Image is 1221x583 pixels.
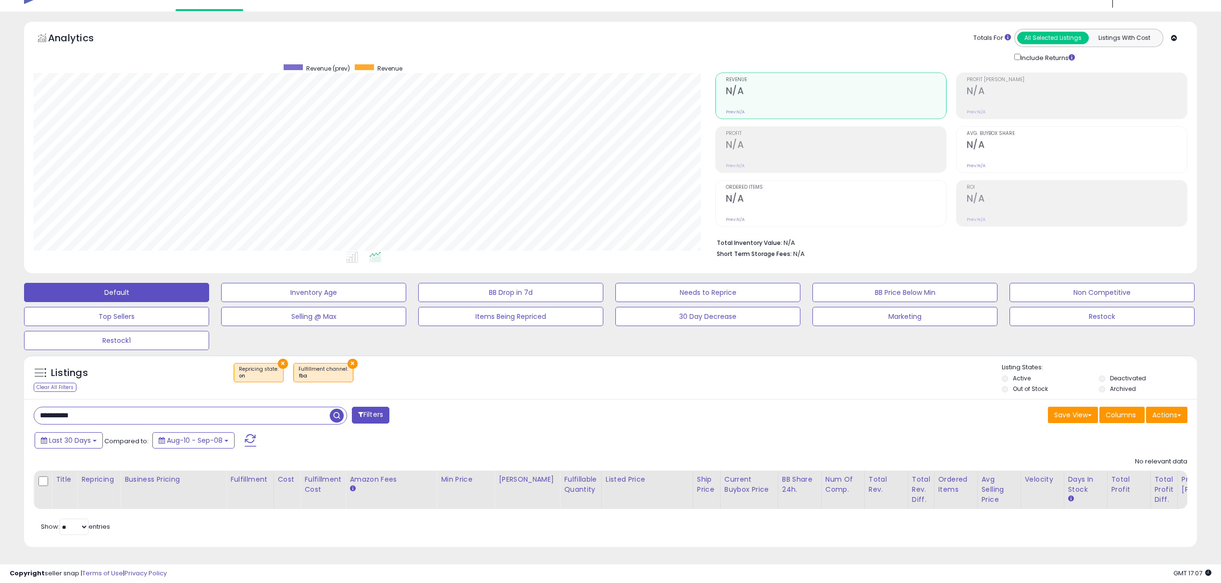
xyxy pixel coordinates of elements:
p: Listing States: [1002,363,1197,372]
span: Profit [726,131,946,136]
span: 2025-10-9 17:07 GMT [1173,569,1211,578]
span: Revenue [377,64,402,73]
span: Avg. Buybox Share [967,131,1187,136]
div: on [239,373,278,379]
span: N/A [793,249,805,258]
button: × [348,359,358,369]
div: Totals For [973,34,1011,43]
small: Amazon Fees. [349,485,355,493]
div: Avg Selling Price [982,474,1017,505]
button: BB Price Below Min [812,283,997,302]
b: Short Term Storage Fees: [717,250,792,258]
small: Prev: N/A [967,217,985,222]
div: Ordered Items [938,474,973,495]
span: Ordered Items [726,185,946,190]
div: Title [56,474,73,485]
div: [PERSON_NAME] [498,474,556,485]
small: Prev: N/A [967,109,985,115]
div: No relevant data [1135,457,1187,466]
div: Include Returns [1007,52,1086,63]
button: Aug-10 - Sep-08 [152,432,235,449]
h5: Listings [51,366,88,380]
div: Listed Price [606,474,689,485]
button: Restock1 [24,331,209,350]
a: Privacy Policy [125,569,167,578]
button: Selling @ Max [221,307,406,326]
button: Actions [1146,407,1187,423]
button: Non Competitive [1009,283,1195,302]
button: Listings With Cost [1088,32,1160,44]
small: Prev: N/A [726,163,745,169]
div: fba [299,373,348,379]
div: Total Profit [1111,474,1146,495]
button: Save View [1048,407,1098,423]
small: Prev: N/A [967,163,985,169]
span: ROI [967,185,1187,190]
span: Revenue [726,77,946,83]
div: Clear All Filters [34,383,76,392]
button: Filters [352,407,389,424]
button: Default [24,283,209,302]
span: Fulfillment channel : [299,365,348,380]
div: BB Share 24h. [782,474,817,495]
span: Columns [1106,410,1136,420]
span: Last 30 Days [49,436,91,445]
div: Fulfillment [230,474,269,485]
label: Out of Stock [1013,385,1048,393]
div: Fulfillable Quantity [564,474,597,495]
span: Repricing state : [239,365,278,380]
small: Prev: N/A [726,217,745,222]
div: Total Rev. Diff. [912,474,930,505]
div: Fulfillment Cost [304,474,341,495]
button: Top Sellers [24,307,209,326]
button: Items Being Repriced [418,307,603,326]
div: Ship Price [697,474,716,495]
div: Total Profit Diff. [1155,474,1173,505]
h2: N/A [726,193,946,206]
button: × [278,359,288,369]
span: Profit [PERSON_NAME] [967,77,1187,83]
div: Velocity [1025,474,1060,485]
span: Compared to: [104,437,149,446]
div: Repricing [81,474,116,485]
div: Num of Comp. [825,474,860,495]
strong: Copyright [10,569,45,578]
h2: N/A [726,85,946,98]
div: Amazon Fees [349,474,433,485]
button: Inventory Age [221,283,406,302]
small: Prev: N/A [726,109,745,115]
label: Archived [1110,385,1136,393]
div: Min Price [441,474,490,485]
label: Deactivated [1110,374,1146,382]
div: Days In Stock [1068,474,1103,495]
b: Total Inventory Value: [717,239,782,247]
button: Last 30 Days [35,432,103,449]
span: Aug-10 - Sep-08 [167,436,223,445]
button: Marketing [812,307,997,326]
div: seller snap | | [10,569,167,578]
div: Cost [278,474,297,485]
div: Business Pricing [125,474,222,485]
div: Total Rev. [869,474,904,495]
button: 30 Day Decrease [615,307,800,326]
div: Current Buybox Price [724,474,774,495]
small: Days In Stock. [1068,495,1074,503]
a: Terms of Use [82,569,123,578]
button: Restock [1009,307,1195,326]
h5: Analytics [48,31,112,47]
label: Active [1013,374,1031,382]
h2: N/A [967,85,1187,98]
button: Columns [1099,407,1145,423]
h2: N/A [967,139,1187,152]
span: Show: entries [41,522,110,531]
li: N/A [717,236,1181,248]
span: Revenue (prev) [306,64,350,73]
button: All Selected Listings [1017,32,1089,44]
h2: N/A [967,193,1187,206]
button: BB Drop in 7d [418,283,603,302]
h2: N/A [726,139,946,152]
button: Needs to Reprice [615,283,800,302]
